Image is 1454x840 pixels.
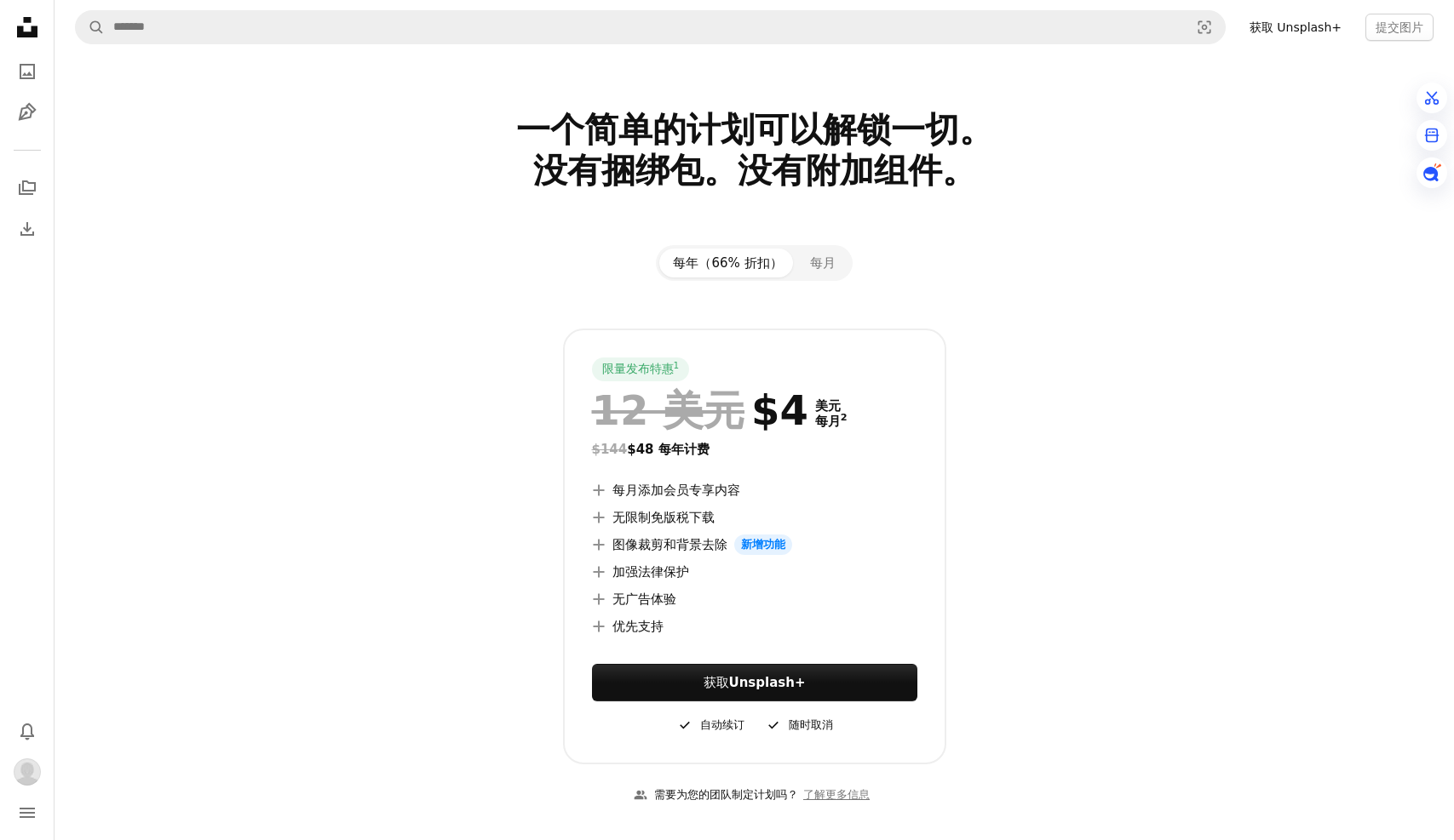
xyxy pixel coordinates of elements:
button: 菜单 [10,796,44,830]
a: 插图 [10,95,44,129]
font: 每月 [815,414,841,429]
font: 无限制免版税下载 [612,507,715,528]
a: 下载历史 [10,212,44,246]
strong: Unsplash+ [729,675,806,690]
sup: 2 [841,412,848,423]
button: 每月 [796,249,849,277]
form: 查找全站视觉对象 [75,10,1226,44]
font: $4 [751,388,808,432]
a: 2 [837,414,851,429]
a: 收集 [10,171,44,205]
font: 加强法律保护 [612,562,689,582]
font: 优先支持 [612,616,664,637]
sup: 1 [674,360,680,370]
a: Home — Unsplash [10,10,44,48]
font: 图像裁剪和背景去除 [612,534,727,555]
a: 获取Unsplash+ [592,664,917,701]
font: 限量发布特惠 [602,361,674,378]
a: 1 [670,361,683,378]
font: 每月添加会员专享内容 [612,480,740,500]
button: 提交图片 [1365,14,1434,41]
span: 新增功能 [734,534,792,555]
a: 了解更多信息 [798,781,875,809]
span: 美元 [815,398,848,414]
img: 用户江怀旧头像 [14,758,41,786]
a: 照片 [10,54,44,89]
font: 无广告体验 [612,589,676,609]
button: 每年（66% 折扣） [659,249,796,277]
button: 通知 [10,714,44,748]
button: 视觉搜索 [1184,11,1225,43]
button: 轮廓 [10,755,44,789]
font: 自动续订 [700,717,744,734]
font: 随时取消 [789,717,833,734]
font: 一个简单的计划可以解锁一切。 没有捆绑包。没有附加组件。 [516,110,993,190]
font: 需要为您的团队制定计划吗？ [654,786,798,804]
button: Search Unsplash [76,11,105,43]
div: $48 每年计费 [592,439,917,460]
span: 12 美元 [592,388,745,432]
a: 获取 Unsplash+ [1239,14,1352,41]
span: $144 [592,442,628,457]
